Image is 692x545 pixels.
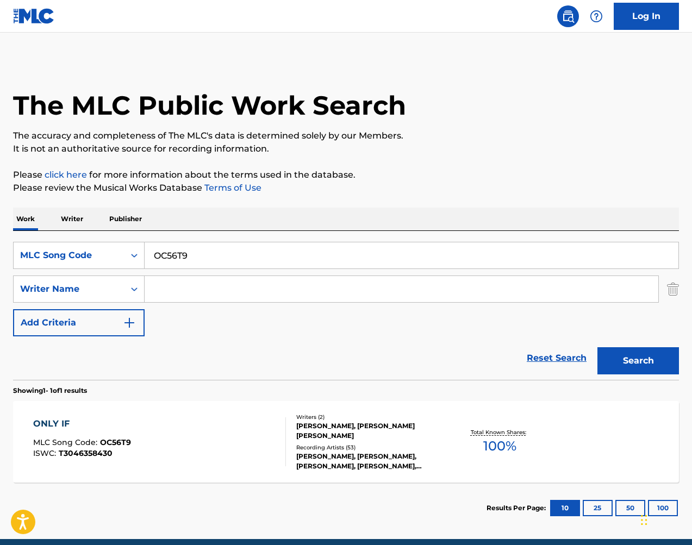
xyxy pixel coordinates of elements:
span: T3046358430 [59,448,113,458]
a: click here [45,170,87,180]
div: Writers ( 2 ) [296,413,444,421]
a: ONLY IFMLC Song Code:OC56T9ISWC:T3046358430Writers (2)[PERSON_NAME], [PERSON_NAME] [PERSON_NAME]R... [13,401,679,483]
p: Showing 1 - 1 of 1 results [13,386,87,396]
p: Please review the Musical Works Database [13,181,679,195]
div: MLC Song Code [20,249,118,262]
p: Publisher [106,208,145,230]
div: Recording Artists ( 53 ) [296,443,444,452]
img: MLC Logo [13,8,55,24]
span: MLC Song Code : [33,437,100,447]
p: It is not an authoritative source for recording information. [13,142,679,155]
p: Writer [58,208,86,230]
img: 9d2ae6d4665cec9f34b9.svg [123,316,136,329]
p: Total Known Shares: [471,428,529,436]
div: Drag [641,504,647,536]
p: The accuracy and completeness of The MLC's data is determined solely by our Members. [13,129,679,142]
button: 25 [583,500,613,516]
img: search [562,10,575,23]
button: 10 [550,500,580,516]
div: Help [585,5,607,27]
img: Delete Criterion [667,275,679,303]
img: help [590,10,603,23]
button: Search [597,347,679,374]
a: Log In [614,3,679,30]
button: Add Criteria [13,309,145,336]
span: 100 % [483,436,516,456]
div: ONLY IF [33,417,131,430]
div: Writer Name [20,283,118,296]
p: Work [13,208,38,230]
span: ISWC : [33,448,59,458]
span: OC56T9 [100,437,131,447]
form: Search Form [13,242,679,380]
p: Please for more information about the terms used in the database. [13,168,679,181]
p: Results Per Page: [487,503,548,513]
a: Reset Search [521,346,592,370]
div: [PERSON_NAME], [PERSON_NAME] [PERSON_NAME] [296,421,444,441]
h1: The MLC Public Work Search [13,89,406,122]
button: 50 [615,500,645,516]
iframe: Chat Widget [638,493,692,545]
div: [PERSON_NAME], [PERSON_NAME], [PERSON_NAME], [PERSON_NAME], [PERSON_NAME] [296,452,444,471]
a: Terms of Use [202,183,261,193]
a: Public Search [557,5,579,27]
